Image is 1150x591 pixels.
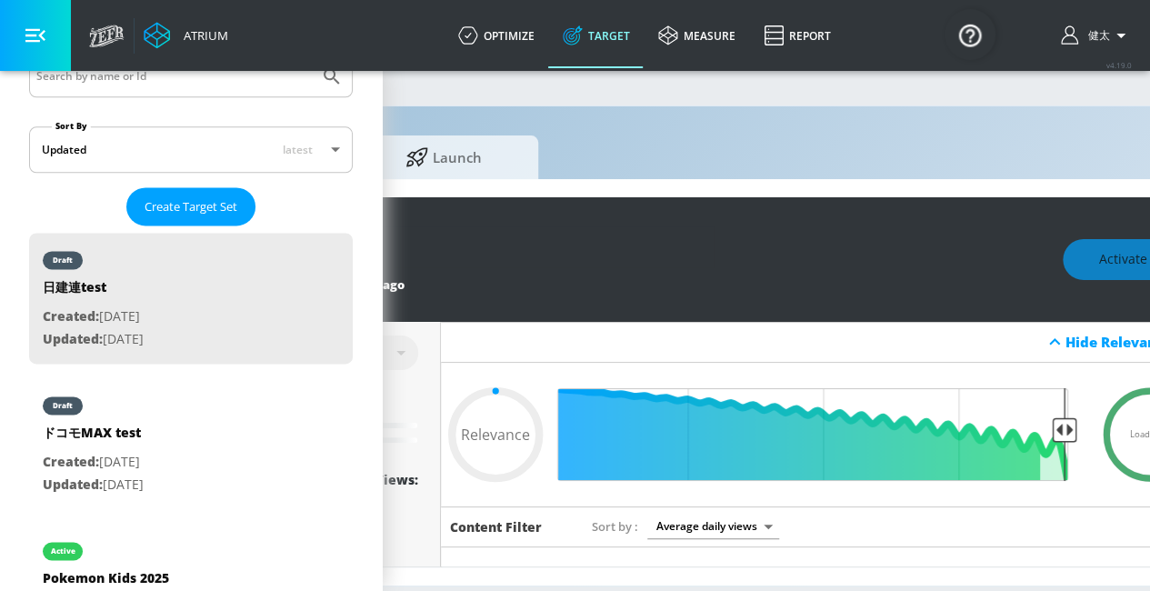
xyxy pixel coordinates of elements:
[29,233,353,364] div: draft日建連testCreated:[DATE]Updated:[DATE]
[1081,28,1110,44] span: login as: kenta.kurishima@mbk-digital.co.jp
[42,142,86,157] div: Updated
[259,276,1045,293] div: Last Updated:
[43,306,144,328] p: [DATE]
[53,401,73,410] div: draft
[644,3,749,68] a: measure
[29,378,353,509] div: draftドコモMAX testCreated:[DATE]Updated:[DATE]
[145,196,237,217] span: Create Target Set
[43,451,144,474] p: [DATE]
[647,514,779,538] div: Average daily views
[43,328,144,351] p: [DATE]
[283,142,313,157] span: latest
[43,424,144,451] div: ドコモMAX test
[749,3,845,68] a: Report
[1106,60,1132,70] span: v 4.19.0
[568,388,1077,481] input: Final Threshold
[176,27,228,44] div: Atrium
[1061,25,1132,46] button: 健太
[52,120,91,132] label: Sort By
[126,187,255,226] button: Create Target Set
[43,474,144,496] p: [DATE]
[43,330,103,347] span: Updated:
[43,453,99,470] span: Created:
[43,278,144,306] div: 日建連test
[461,427,530,442] span: Relevance
[51,546,75,556] div: active
[592,518,638,535] span: Sort by
[450,518,542,536] h6: Content Filter
[548,3,644,68] a: Target
[444,3,548,68] a: optimize
[43,307,99,325] span: Created:
[945,9,995,60] button: Open Resource Center
[144,22,228,49] a: Atrium
[43,476,103,493] span: Updated:
[375,135,513,179] span: Launch
[36,65,312,88] input: Search by name or Id
[53,255,73,265] div: draft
